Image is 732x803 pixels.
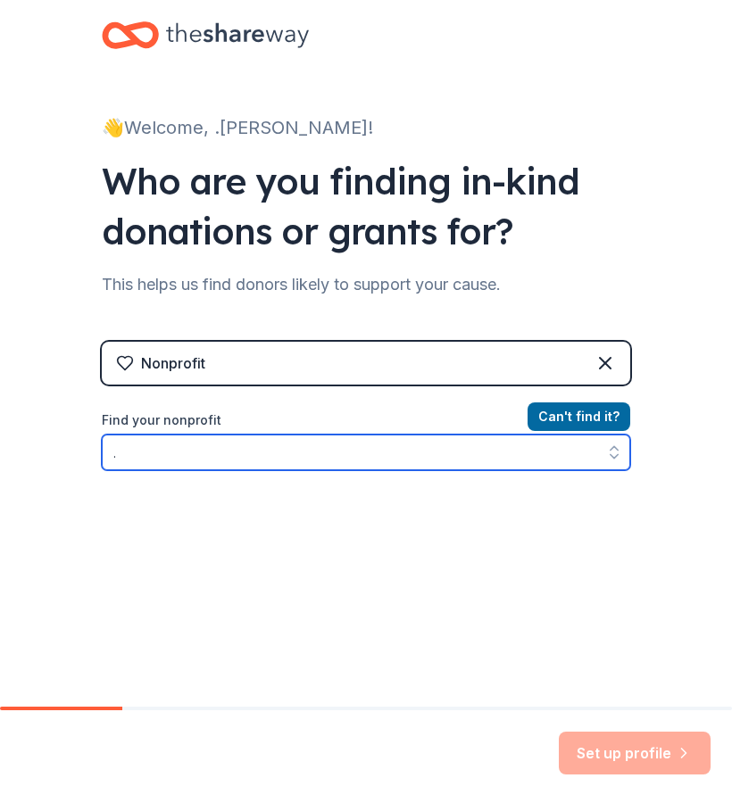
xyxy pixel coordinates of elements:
div: Nonprofit [141,352,205,374]
label: Find your nonprofit [102,410,630,431]
input: Search by name, EIN, or city [102,435,630,470]
div: This helps us find donors likely to support your cause. [102,270,630,299]
div: 👋 Welcome, .[PERSON_NAME]! [102,113,630,142]
div: Who are you finding in-kind donations or grants for? [102,156,630,256]
button: Can't find it? [528,402,630,431]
